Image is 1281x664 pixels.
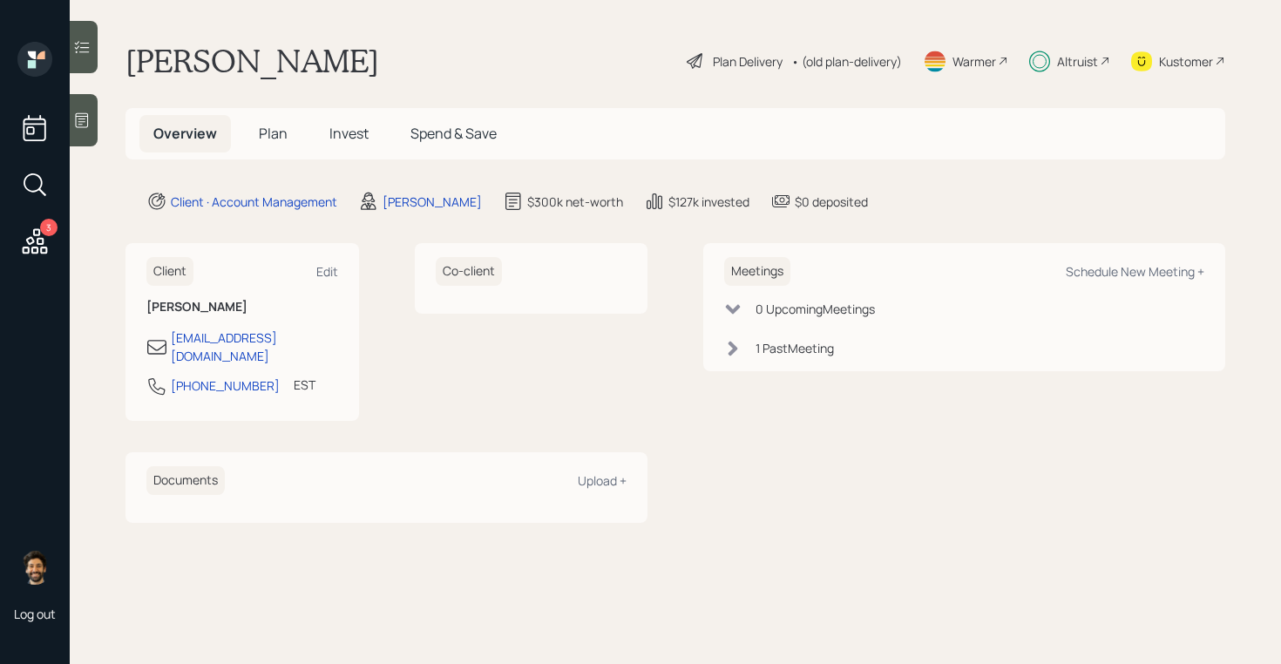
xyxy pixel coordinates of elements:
[436,257,502,286] h6: Co-client
[713,52,783,71] div: Plan Delivery
[316,263,338,280] div: Edit
[259,124,288,143] span: Plan
[329,124,369,143] span: Invest
[952,52,996,71] div: Warmer
[171,376,280,395] div: [PHONE_NUMBER]
[724,257,790,286] h6: Meetings
[410,124,497,143] span: Spend & Save
[14,606,56,622] div: Log out
[756,339,834,357] div: 1 Past Meeting
[795,193,868,211] div: $0 deposited
[171,193,337,211] div: Client · Account Management
[153,124,217,143] span: Overview
[756,300,875,318] div: 0 Upcoming Meeting s
[146,466,225,495] h6: Documents
[294,376,315,394] div: EST
[171,329,338,365] div: [EMAIL_ADDRESS][DOMAIN_NAME]
[668,193,749,211] div: $127k invested
[146,257,193,286] h6: Client
[40,219,58,236] div: 3
[578,472,627,489] div: Upload +
[1057,52,1098,71] div: Altruist
[146,300,338,315] h6: [PERSON_NAME]
[17,550,52,585] img: eric-schwartz-headshot.png
[125,42,379,80] h1: [PERSON_NAME]
[1159,52,1213,71] div: Kustomer
[383,193,482,211] div: [PERSON_NAME]
[527,193,623,211] div: $300k net-worth
[1066,263,1204,280] div: Schedule New Meeting +
[791,52,902,71] div: • (old plan-delivery)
